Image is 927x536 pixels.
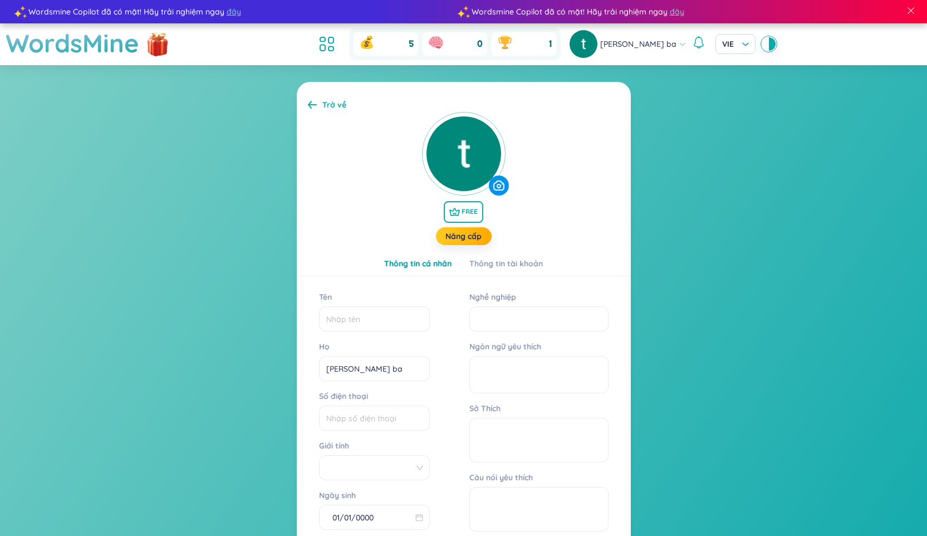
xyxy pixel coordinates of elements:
img: currentUser [422,112,506,196]
input: Nghề nghiệp [469,306,609,332]
a: WordsMine [6,23,139,63]
label: Số điện thoại [319,387,374,405]
label: Ngày sinh [319,486,361,504]
label: Họ [319,338,335,355]
textarea: Sở Thích [469,418,609,462]
button: Nâng cấp [436,227,492,245]
label: Nghề nghiệp [469,288,522,306]
input: Số điện thoại [319,406,430,431]
img: avatar [570,30,597,58]
span: đây [665,6,680,18]
span: 1 [549,38,552,50]
label: Tên [319,288,337,306]
label: Ngôn ngữ yêu thích [469,338,547,355]
div: Thông tin tài khoản [469,257,543,270]
span: đây [222,6,237,18]
textarea: Câu nói yêu thích [469,487,609,532]
a: avatar [570,30,600,58]
a: Nâng cấp [445,230,482,242]
span: 0 [477,38,483,50]
label: Câu nói yêu thích [469,469,538,486]
input: Ngày sinh [326,508,413,527]
input: Tên [319,306,430,332]
span: 5 [409,38,414,50]
div: Trở về [322,99,346,111]
a: Trở về [308,99,346,113]
span: [PERSON_NAME] ba [600,38,676,50]
span: VIE [722,38,749,50]
div: Wordsmine Copilot đã có mặt! Hãy trải nghiệm ngay [16,6,459,18]
label: Sở Thích [469,399,506,417]
span: FREE [444,201,483,223]
div: Wordsmine Copilot đã có mặt! Hãy trải nghiệm ngay [459,6,903,18]
input: Họ [319,356,430,381]
label: Giới tính [319,437,355,455]
div: Thông tin cá nhân [384,257,452,270]
img: flashSalesIcon.a7f4f837.png [146,28,169,61]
